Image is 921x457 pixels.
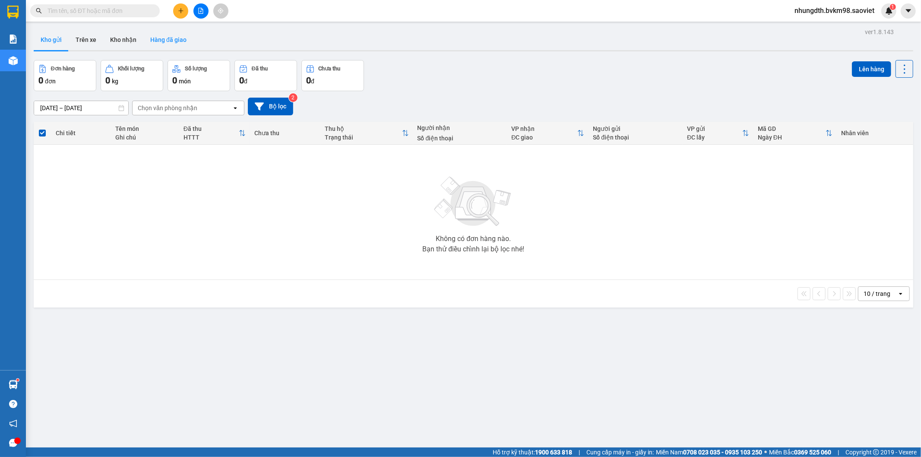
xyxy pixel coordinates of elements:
div: VP gửi [687,125,742,132]
svg: open [897,290,904,297]
th: Toggle SortBy [507,122,589,145]
button: Bộ lọc [248,98,293,115]
span: | [579,447,580,457]
span: plus [178,8,184,14]
div: Số điện thoại [418,135,503,142]
strong: 0369 525 060 [794,449,831,456]
button: Trên xe [69,29,103,50]
div: Bạn thử điều chỉnh lại bộ lọc nhé! [422,246,524,253]
div: Ghi chú [115,134,174,141]
span: món [179,78,191,85]
div: Chi tiết [56,130,107,136]
div: VP nhận [511,125,577,132]
th: Toggle SortBy [683,122,753,145]
button: Khối lượng0kg [101,60,163,91]
div: Khối lượng [118,66,144,72]
div: Chưa thu [254,130,316,136]
img: logo-vxr [7,6,19,19]
button: Đơn hàng0đơn [34,60,96,91]
strong: 0708 023 035 - 0935 103 250 [683,449,762,456]
img: warehouse-icon [9,56,18,65]
span: đ [311,78,314,85]
span: Cung cấp máy in - giấy in: [586,447,654,457]
div: Số điện thoại [593,134,678,141]
div: ver 1.8.143 [865,27,894,37]
span: đ [244,78,247,85]
span: 0 [38,75,43,86]
span: copyright [873,449,879,455]
sup: 2 [289,93,298,102]
span: 0 [306,75,311,86]
div: Tên món [115,125,174,132]
div: Thu hộ [325,125,402,132]
span: 1 [891,4,894,10]
div: Nhân viên [841,130,908,136]
svg: open [232,105,239,111]
span: kg [112,78,118,85]
span: aim [218,8,224,14]
button: Đã thu0đ [234,60,297,91]
img: solution-icon [9,35,18,44]
button: Hàng đã giao [143,29,193,50]
span: | [838,447,839,457]
span: 0 [239,75,244,86]
button: Kho nhận [103,29,143,50]
strong: 1900 633 818 [535,449,572,456]
span: notification [9,419,17,428]
span: 0 [105,75,110,86]
span: message [9,439,17,447]
span: caret-down [905,7,912,15]
input: Select a date range. [34,101,128,115]
button: caret-down [901,3,916,19]
button: Chưa thu0đ [301,60,364,91]
div: Trạng thái [325,134,402,141]
sup: 1 [890,4,896,10]
div: Người nhận [418,124,503,131]
sup: 1 [16,379,19,381]
button: Số lượng0món [168,60,230,91]
div: HTTT [184,134,239,141]
button: Kho gửi [34,29,69,50]
div: ĐC giao [511,134,577,141]
span: ⚪️ [764,451,767,454]
th: Toggle SortBy [753,122,837,145]
th: Toggle SortBy [320,122,413,145]
div: Đã thu [184,125,239,132]
div: ĐC lấy [687,134,742,141]
div: Ngày ĐH [758,134,826,141]
span: file-add [198,8,204,14]
div: Không có đơn hàng nào. [436,235,511,242]
input: Tìm tên, số ĐT hoặc mã đơn [47,6,149,16]
img: svg+xml;base64,PHN2ZyBjbGFzcz0ibGlzdC1wbHVnX19zdmciIHhtbG5zPSJodHRwOi8vd3d3LnczLm9yZy8yMDAwL3N2Zy... [430,171,516,232]
button: plus [173,3,188,19]
span: Miền Bắc [769,447,831,457]
div: Mã GD [758,125,826,132]
img: warehouse-icon [9,380,18,389]
span: 0 [172,75,177,86]
img: icon-new-feature [885,7,893,15]
div: Người gửi [593,125,678,132]
div: Số lượng [185,66,207,72]
button: Lên hàng [852,61,891,77]
div: Đơn hàng [51,66,75,72]
button: aim [213,3,228,19]
span: question-circle [9,400,17,408]
div: Chọn văn phòng nhận [138,104,197,112]
th: Toggle SortBy [179,122,250,145]
span: search [36,8,42,14]
button: file-add [193,3,209,19]
div: Đã thu [252,66,268,72]
div: 10 / trang [864,289,890,298]
span: đơn [45,78,56,85]
span: nhungdth.bvkm98.saoviet [788,5,881,16]
span: Hỗ trợ kỹ thuật: [493,447,572,457]
div: Chưa thu [319,66,341,72]
span: Miền Nam [656,447,762,457]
